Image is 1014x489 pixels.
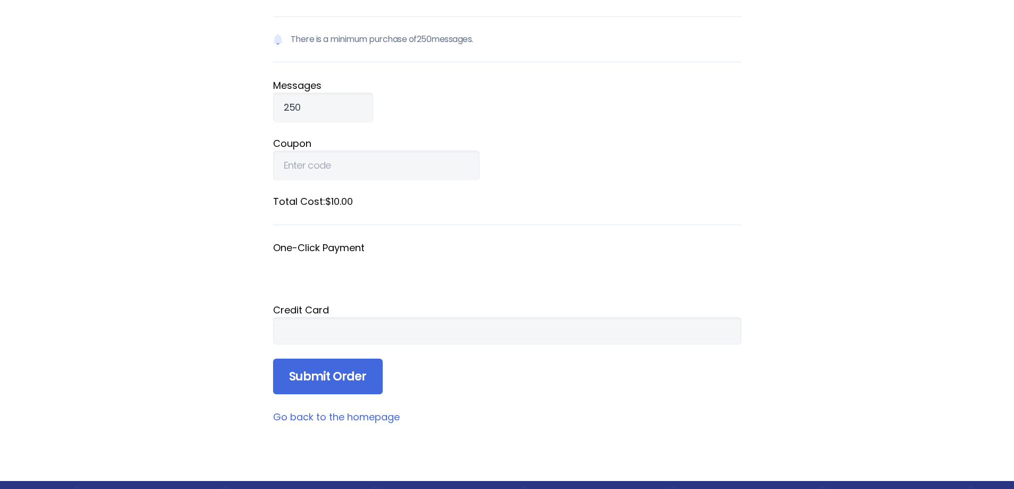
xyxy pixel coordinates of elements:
[273,136,741,151] label: Coupon
[273,33,283,46] img: Notification icon
[273,16,741,62] p: There is a minimum purchase of 250 messages.
[273,255,741,289] iframe: Secure payment button frame
[273,194,741,209] label: Total Cost: $10.00
[273,359,383,395] input: Submit Order
[273,241,741,289] fieldset: One-Click Payment
[273,303,741,317] div: Credit Card
[273,151,480,180] input: Enter code
[273,410,400,424] a: Go back to the homepage
[284,325,731,337] iframe: Secure card payment input frame
[273,93,373,122] input: Qty
[273,78,741,93] label: Message s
